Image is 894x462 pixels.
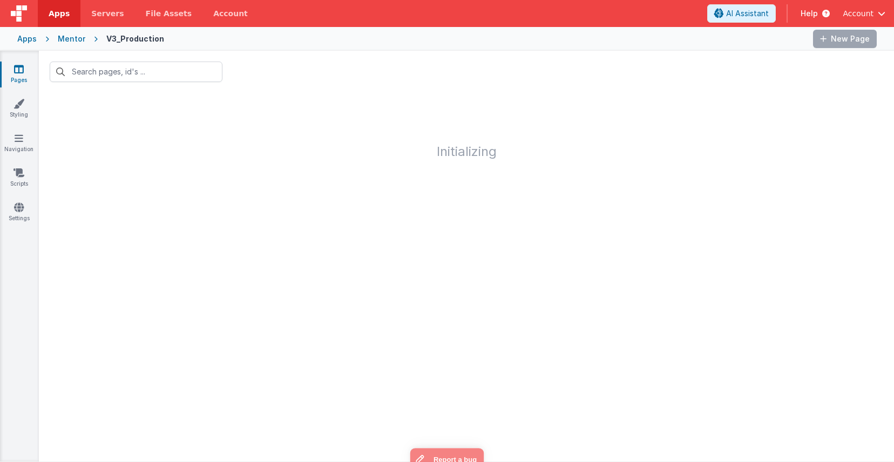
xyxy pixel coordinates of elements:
button: Account [843,8,885,19]
span: AI Assistant [726,8,769,19]
h1: Initializing [39,93,894,159]
span: Help [801,8,818,19]
span: Account [843,8,873,19]
button: New Page [813,30,877,48]
div: Mentor [58,33,85,44]
button: AI Assistant [707,4,776,23]
div: Apps [17,33,37,44]
span: File Assets [146,8,192,19]
span: Servers [91,8,124,19]
span: Apps [49,8,70,19]
input: Search pages, id's ... [50,62,222,82]
div: V3_Production [106,33,164,44]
